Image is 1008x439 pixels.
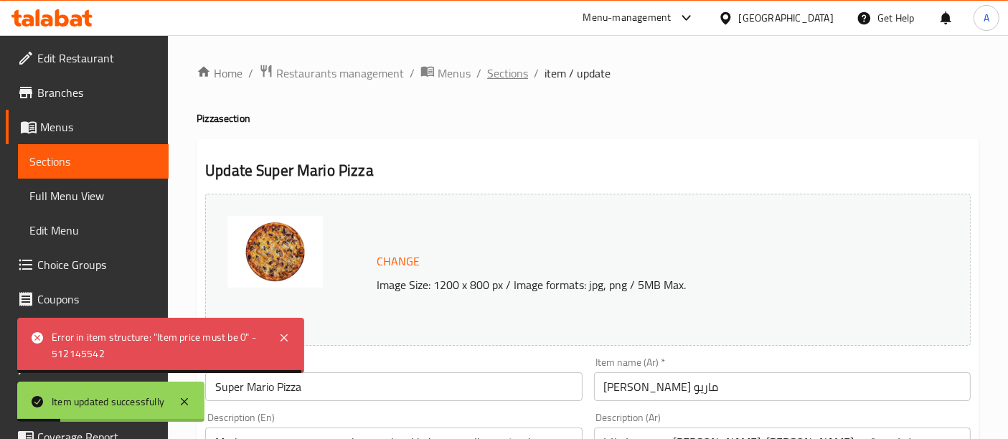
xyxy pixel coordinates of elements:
[248,65,253,82] li: /
[6,75,169,110] a: Branches
[6,385,169,420] a: Upsell
[6,110,169,144] a: Menus
[29,187,157,204] span: Full Menu View
[534,65,539,82] li: /
[377,251,420,272] span: Change
[276,65,404,82] span: Restaurants management
[371,276,912,293] p: Image Size: 1200 x 800 px / Image formats: jpg, png / 5MB Max.
[18,213,169,247] a: Edit Menu
[37,84,157,101] span: Branches
[739,10,834,26] div: [GEOGRAPHIC_DATA]
[420,64,471,82] a: Menus
[37,291,157,308] span: Coupons
[37,359,157,377] span: Menu disclaimer
[476,65,481,82] li: /
[6,282,169,316] a: Coupons
[40,118,157,136] span: Menus
[6,41,169,75] a: Edit Restaurant
[18,179,169,213] a: Full Menu View
[29,222,157,239] span: Edit Menu
[18,144,169,179] a: Sections
[205,372,582,401] input: Enter name En
[37,256,157,273] span: Choice Groups
[197,64,979,82] nav: breadcrumb
[6,351,169,385] a: Menu disclaimer
[205,160,971,181] h2: Update Super Mario Pizza
[438,65,471,82] span: Menus
[545,65,611,82] span: item / update
[52,394,164,410] div: Item updated successfully
[52,329,264,362] div: Error in item structure: "Item price must be 0" - 512145542
[197,111,979,126] h4: Pizza section
[583,9,672,27] div: Menu-management
[371,247,425,276] button: Change
[487,65,528,82] a: Sections
[259,64,404,82] a: Restaurants management
[227,216,323,288] img: mmw_638704945828399265
[29,153,157,170] span: Sections
[410,65,415,82] li: /
[197,65,242,82] a: Home
[984,10,989,26] span: A
[6,247,169,282] a: Choice Groups
[6,316,169,351] a: Promotions
[594,372,971,401] input: Enter name Ar
[37,49,157,67] span: Edit Restaurant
